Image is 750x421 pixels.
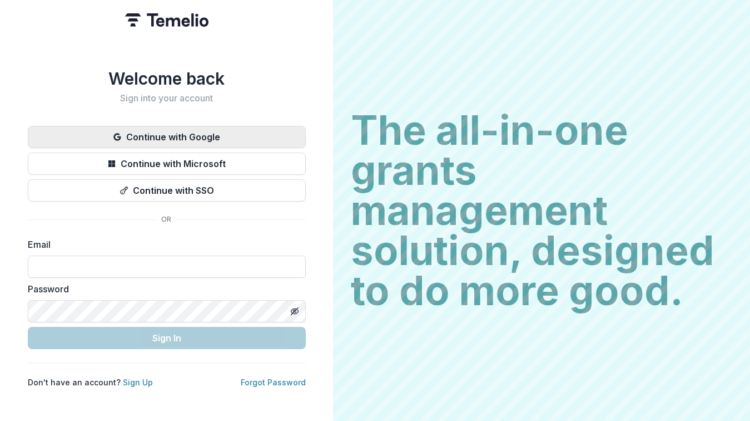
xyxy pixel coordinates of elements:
button: Continue with Google [28,126,306,148]
img: Temelio [125,13,208,27]
label: Password [28,282,299,296]
p: Don't have an account? [28,376,153,388]
button: Continue with SSO [28,179,306,202]
a: Sign Up [123,378,153,387]
h2: Sign into your account [28,93,306,104]
button: Toggle password visibility [286,302,304,320]
h1: Welcome back [28,68,306,89]
a: Forgot Password [241,378,306,387]
label: Email [28,238,299,251]
button: Continue with Microsoft [28,153,306,175]
button: Sign In [28,327,306,349]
